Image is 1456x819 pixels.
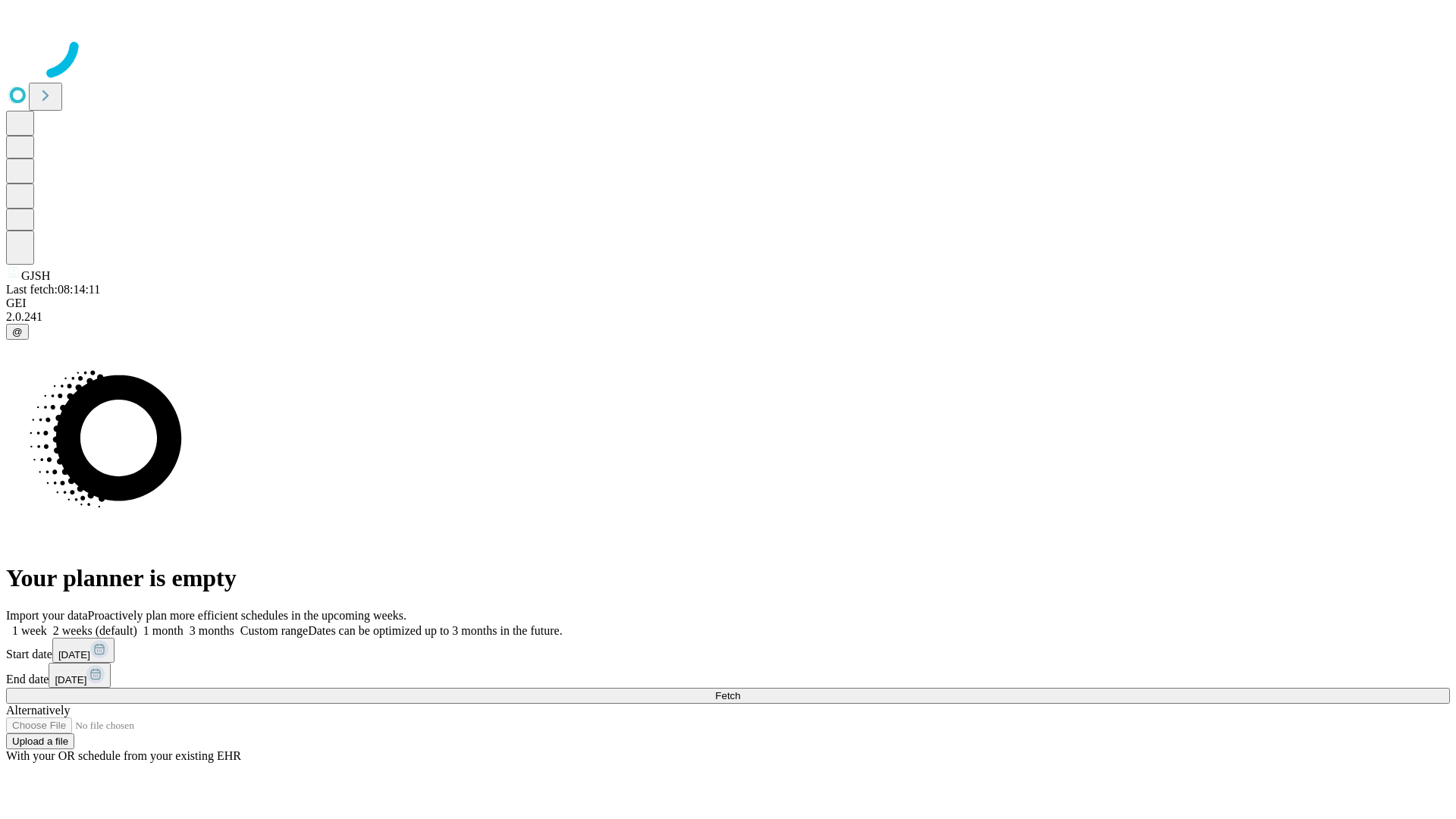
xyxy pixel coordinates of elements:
[6,749,241,762] span: With your OR schedule from your existing EHR
[52,638,115,663] button: [DATE]
[53,624,137,637] span: 2 weeks (default)
[55,674,86,686] span: [DATE]
[6,310,1450,324] div: 2.0.241
[240,624,308,637] span: Custom range
[143,624,184,637] span: 1 month
[6,297,1450,310] div: GEI
[190,624,234,637] span: 3 months
[308,624,562,637] span: Dates can be optimized up to 3 months in the future.
[6,324,29,340] button: @
[6,688,1450,704] button: Fetch
[6,704,70,717] span: Alternatively
[88,609,406,622] span: Proactively plan more efficient schedules in the upcoming weeks.
[6,638,1450,663] div: Start date
[21,269,50,282] span: GJSH
[6,609,88,622] span: Import your data
[6,283,100,296] span: Last fetch: 08:14:11
[58,649,90,661] span: [DATE]
[12,624,47,637] span: 1 week
[715,690,740,701] span: Fetch
[6,663,1450,688] div: End date
[49,663,111,688] button: [DATE]
[12,326,23,337] span: @
[6,733,74,749] button: Upload a file
[6,564,1450,592] h1: Your planner is empty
